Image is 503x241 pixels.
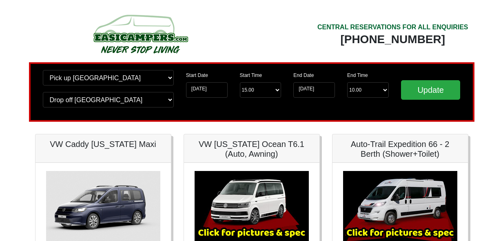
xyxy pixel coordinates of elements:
label: End Date [293,72,314,79]
div: CENTRAL RESERVATIONS FOR ALL ENQUIRIES [317,22,468,32]
label: Start Time [240,72,262,79]
h5: VW Caddy [US_STATE] Maxi [44,139,163,149]
h5: Auto-Trail Expedition 66 - 2 Berth (Shower+Toilet) [341,139,460,159]
img: campers-checkout-logo.png [63,11,218,56]
label: End Time [347,72,368,79]
input: Update [401,80,461,100]
input: Start Date [186,82,228,98]
input: Return Date [293,82,335,98]
h5: VW [US_STATE] Ocean T6.1 (Auto, Awning) [192,139,311,159]
div: [PHONE_NUMBER] [317,32,468,47]
label: Start Date [186,72,208,79]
